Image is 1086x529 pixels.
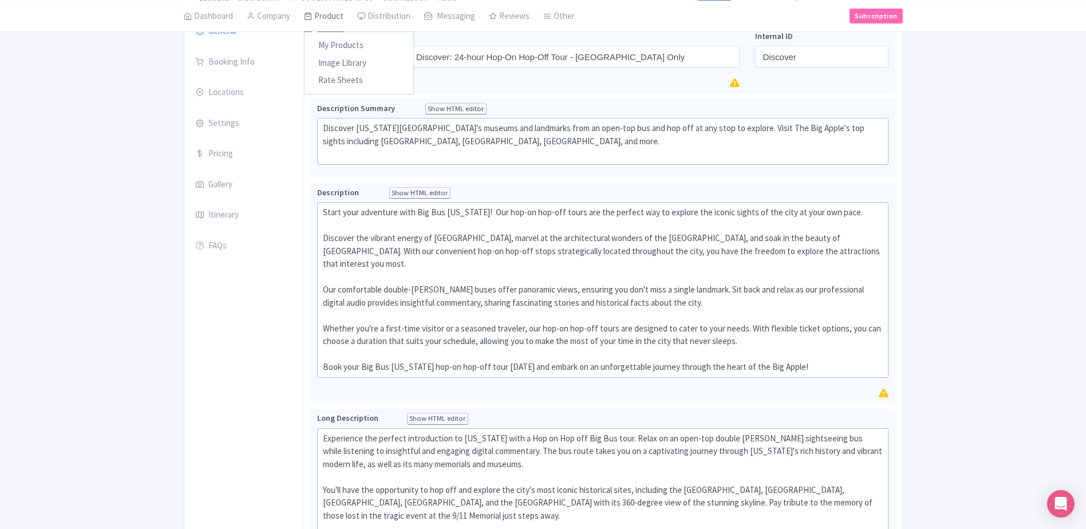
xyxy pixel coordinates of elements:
span: Internal ID [755,31,793,41]
div: Show HTML editor [407,413,469,425]
span: Long Description [317,413,378,423]
a: Gallery [184,169,303,201]
span: Description [317,187,361,198]
a: FAQs [184,230,303,262]
div: Discover [US_STATE][GEOGRAPHIC_DATA]'s museums and landmarks from an open-top bus and hop off at ... [323,122,883,161]
a: Rate Sheets [305,72,413,89]
a: Pricing [184,138,303,170]
a: Subscription [850,8,902,23]
span: Description Summary [317,103,397,113]
div: Show HTML editor [425,103,487,115]
a: Locations [184,77,303,109]
a: Settings [184,108,303,140]
a: Image Library [305,54,413,72]
a: My Products [305,37,413,54]
a: Itinerary [184,199,303,231]
a: Booking Info [184,46,303,78]
div: Open Intercom Messenger [1047,490,1075,518]
div: Start your adventure with Big Bus [US_STATE]! Our hop-on hop-off tours are the perfect way to exp... [323,206,883,374]
div: Show HTML editor [389,187,451,199]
